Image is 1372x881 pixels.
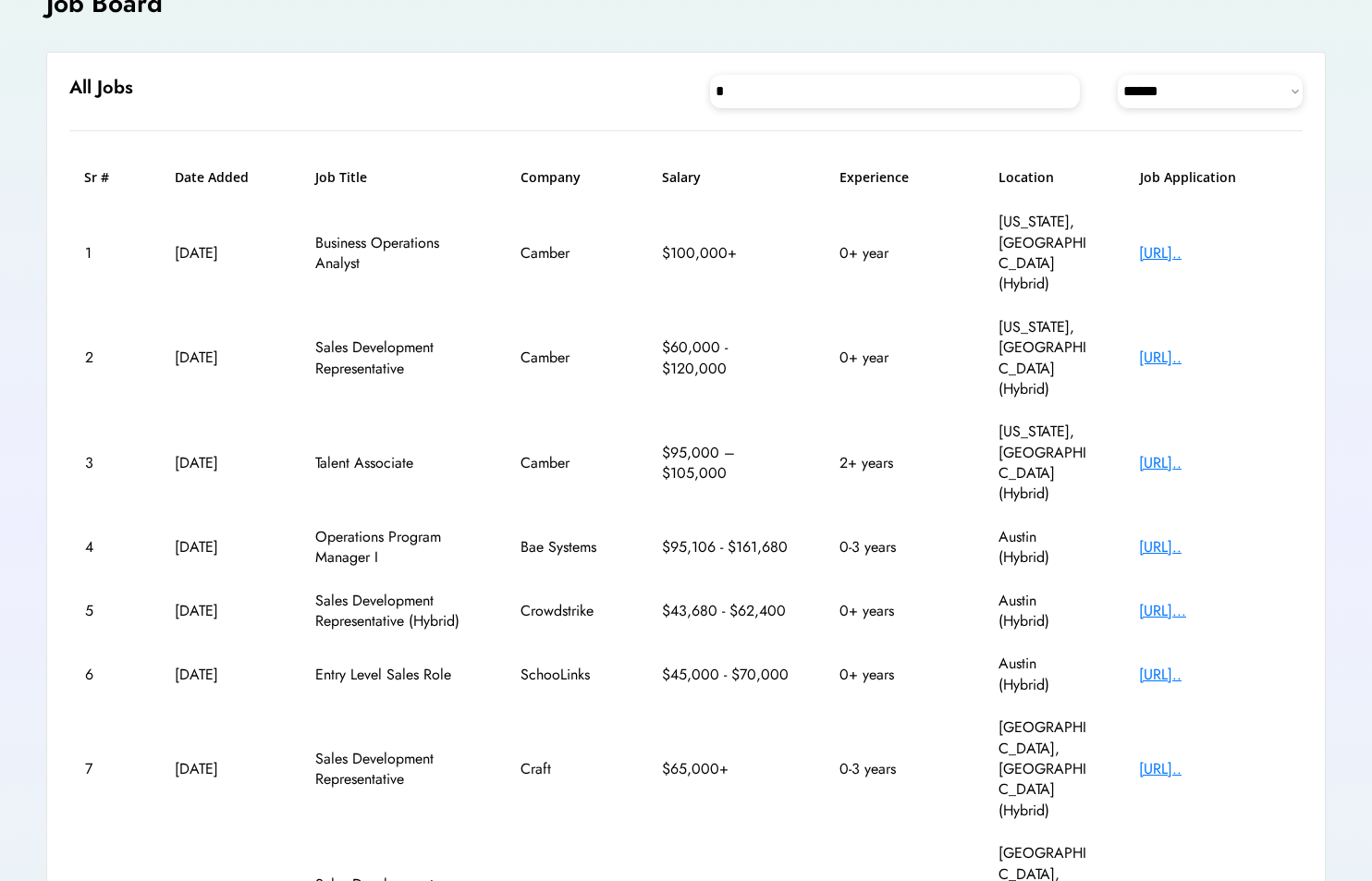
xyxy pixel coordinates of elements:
div: 6 [85,665,127,685]
div: Business Operations Analyst [315,233,472,275]
div: [US_STATE], [GEOGRAPHIC_DATA] (Hybrid) [998,422,1091,505]
div: [URL].. [1139,243,1287,263]
div: SchooLinks [521,665,613,685]
h6: Job Title [315,168,367,187]
div: $43,680 - $62,400 [662,601,791,621]
div: Crowdstrike [521,601,613,621]
div: [DATE] [175,243,267,263]
div: [URL].. [1139,348,1287,368]
div: $45,000 - $70,000 [662,665,791,685]
h6: Company [521,168,613,187]
div: [DATE] [175,665,267,685]
div: Camber [521,243,613,263]
div: 0+ year [839,243,950,263]
div: 7 [85,759,127,779]
div: 2+ years [839,453,950,473]
div: [URL].. [1139,537,1287,557]
div: Austin (Hybrid) [998,591,1091,632]
div: [DATE] [175,537,267,557]
div: 2 [85,348,127,368]
div: [URL].. [1139,453,1287,473]
div: [GEOGRAPHIC_DATA], [GEOGRAPHIC_DATA] (Hybrid) [998,717,1091,821]
div: Operations Program Manager I [315,527,472,569]
div: [DATE] [175,453,267,473]
h6: Experience [839,168,950,187]
div: Talent Associate [315,453,472,473]
div: [URL].. [1139,759,1287,779]
div: $95,000 – $105,000 [662,443,791,484]
h6: Sr # [84,168,126,187]
div: [URL]... [1139,601,1287,621]
div: [US_STATE], [GEOGRAPHIC_DATA] (Hybrid) [998,317,1091,400]
div: Camber [521,453,613,473]
div: Sales Development Representative [315,749,472,790]
h6: Date Added [175,168,267,187]
div: 0+ year [839,348,950,368]
div: 0-3 years [839,537,950,557]
div: [DATE] [175,601,267,621]
div: $95,106 - $161,680 [662,537,791,557]
div: [URL].. [1139,665,1287,685]
div: 1 [85,243,127,263]
div: Camber [521,348,613,368]
div: Sales Development Representative (Hybrid) [315,591,472,632]
h6: Location [998,168,1091,187]
div: 5 [85,601,127,621]
h6: All Jobs [69,75,133,101]
div: Austin (Hybrid) [998,527,1091,569]
div: 4 [85,537,127,557]
div: [DATE] [175,348,267,368]
div: 0-3 years [839,759,950,779]
div: 0+ years [839,601,950,621]
div: 3 [85,453,127,473]
div: $100,000+ [662,243,791,263]
div: $65,000+ [662,759,791,779]
div: [US_STATE], [GEOGRAPHIC_DATA] (Hybrid) [998,212,1091,295]
div: Craft [521,759,613,779]
h6: Job Application [1140,168,1288,187]
div: 0+ years [839,665,950,685]
div: Entry Level Sales Role [315,665,472,685]
div: [DATE] [175,759,267,779]
div: Sales Development Representative [315,337,472,379]
div: $60,000 - $120,000 [662,337,791,379]
div: Bae Systems [521,537,613,557]
div: Austin (Hybrid) [998,654,1091,695]
h6: Salary [662,168,791,187]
